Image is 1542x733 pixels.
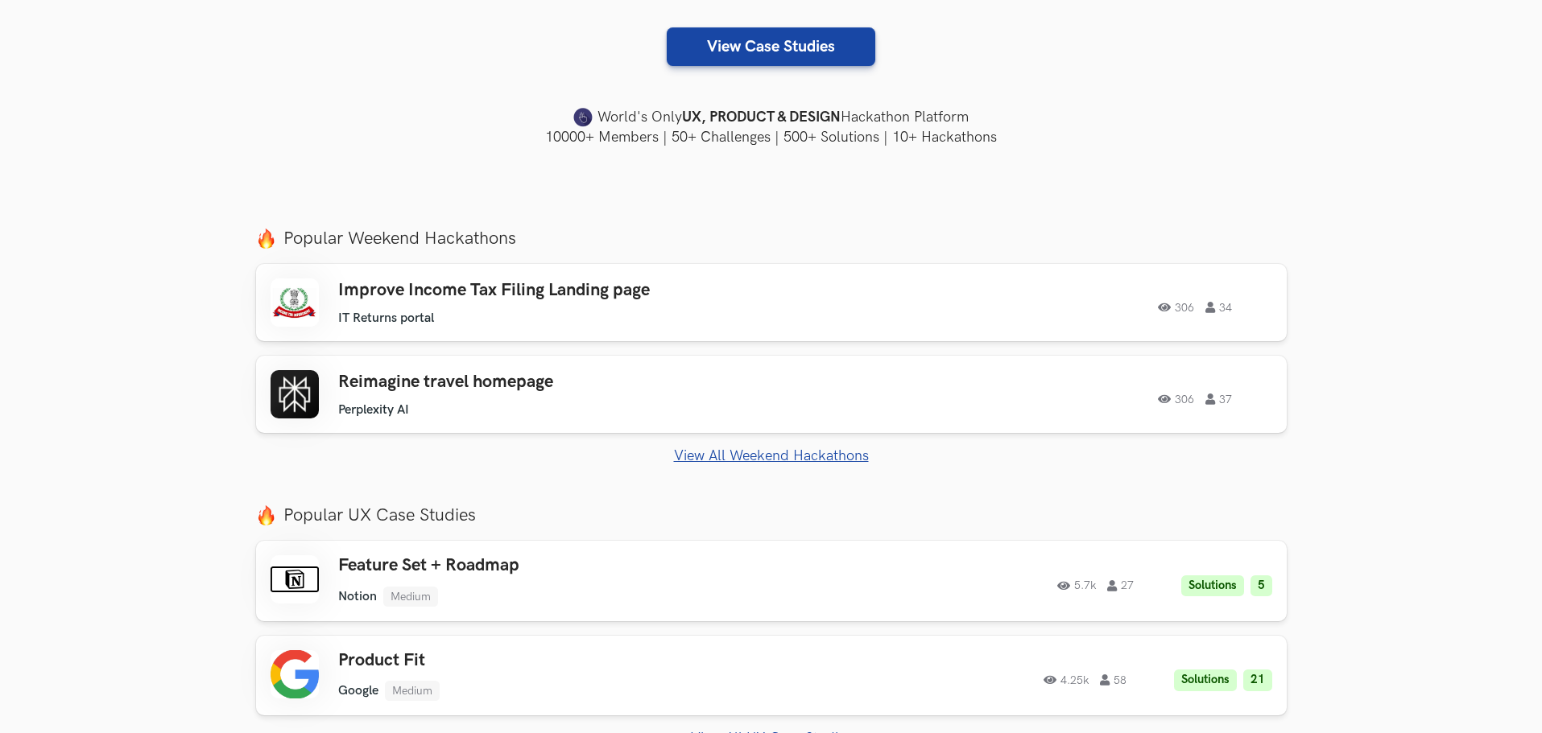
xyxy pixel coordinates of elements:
h3: Reimagine travel homepage [338,372,796,393]
li: Medium [385,681,440,701]
span: 306 [1158,302,1194,313]
label: Popular UX Case Studies [256,504,1287,526]
li: Notion [338,589,377,604]
a: View Case Studies [667,27,875,66]
label: Popular Weekend Hackathons [256,228,1287,249]
a: Product Fit Google Medium 4.25k 58 Solutions 21 [256,636,1287,715]
img: fire.png [256,229,276,249]
h3: Feature Set + Roadmap [338,555,796,576]
strong: UX, PRODUCT & DESIGN [682,106,841,129]
span: 4.25k [1044,674,1089,686]
li: IT Returns portal [338,311,434,326]
li: Solutions [1174,669,1237,691]
span: 5.7k [1057,580,1096,591]
img: fire.png [256,505,276,525]
h4: 10000+ Members | 50+ Challenges | 500+ Solutions | 10+ Hackathons [256,127,1287,147]
span: 306 [1158,393,1194,405]
a: View All Weekend Hackathons [256,447,1287,464]
a: Reimagine travel homepage Perplexity AI 306 37 [256,356,1287,433]
span: 27 [1107,580,1134,591]
h3: Product Fit [338,650,796,671]
a: Improve Income Tax Filing Landing page IT Returns portal 306 34 [256,264,1287,341]
li: 5 [1251,575,1272,597]
img: uxhack-favicon-image.png [573,107,593,128]
span: 37 [1205,393,1232,405]
li: Google [338,683,378,698]
span: 58 [1100,674,1127,686]
li: Medium [383,587,438,607]
li: Perplexity AI [338,402,409,418]
h4: World's Only Hackathon Platform [256,106,1287,129]
li: 21 [1243,669,1272,691]
h3: Improve Income Tax Filing Landing page [338,280,796,301]
li: Solutions [1181,575,1244,597]
a: Feature Set + Roadmap Notion Medium 5.7k 27 Solutions 5 [256,541,1287,620]
span: 34 [1205,302,1232,313]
